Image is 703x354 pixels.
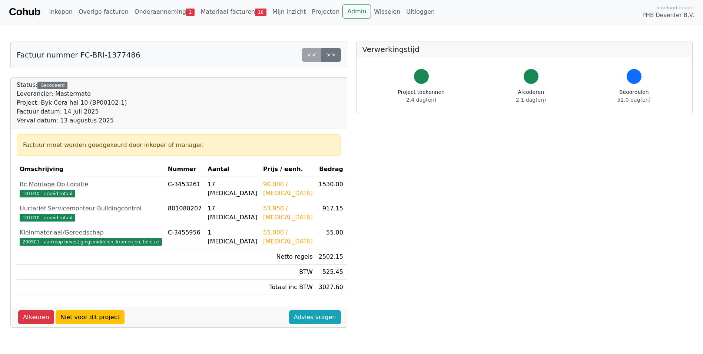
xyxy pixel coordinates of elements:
[656,4,694,11] span: Ingelogd onder:
[263,228,313,246] div: 55.000 / [MEDICAL_DATA]
[316,265,346,280] td: 525.45
[316,177,346,201] td: 1530.00
[186,9,195,16] span: 2
[263,204,313,222] div: 53.950 / [MEDICAL_DATA]
[289,310,341,324] a: Advies vragen
[20,228,162,246] a: Kleinmateriaal/Gereedschap200501 - aankoop bevestigingsmiddelen, kramerijen, folies e
[20,180,162,198] a: Bc Montage Op Locatie101010 - arbeid totaal
[316,249,346,265] td: 2502.15
[165,201,205,225] td: 801080207
[23,141,335,150] div: Factuur moet worden goedgekeurd door inkoper of manager.
[316,280,346,295] td: 3027.60
[617,88,651,104] div: Beoordelen
[321,48,341,62] a: >>
[398,88,445,104] div: Project toekennen
[260,265,316,280] td: BTW
[17,98,127,107] div: Project: Byk Cera hal 10 (BP00102-1)
[316,225,346,249] td: 55.00
[18,310,54,324] a: Afkeuren
[17,107,127,116] div: Factuur datum: 14 juli 2025
[342,4,371,19] a: Admin
[316,162,346,177] th: Bedrag
[260,249,316,265] td: Netto regels
[165,225,205,249] td: C-3455956
[617,97,651,103] span: 52.0 dag(en)
[642,11,694,20] span: PHB Deventer B.V.
[37,82,67,89] div: Gecodeerd
[205,162,260,177] th: Aantal
[46,4,75,19] a: Inkopen
[17,162,165,177] th: Omschrijving
[263,180,313,198] div: 90.000 / [MEDICAL_DATA]
[165,162,205,177] th: Nummer
[516,97,546,103] span: 2.1 dag(en)
[20,238,162,246] span: 200501 - aankoop bevestigingsmiddelen, kramerijen, folies e
[260,162,316,177] th: Prijs / eenh.
[20,204,162,213] div: Uurtarief Servicemonteur Buildingcontrol
[403,4,438,19] a: Uitloggen
[20,214,75,222] span: 101010 - arbeid totaal
[255,9,266,16] span: 18
[208,180,257,198] div: 17 [MEDICAL_DATA]
[208,228,257,246] div: 1 [MEDICAL_DATA]
[260,280,316,295] td: Totaal inc BTW
[20,180,162,189] div: Bc Montage Op Locatie
[406,97,436,103] span: 2.4 dag(en)
[17,89,127,98] div: Leverancier: Mastermate
[17,50,140,59] h5: Factuur nummer FC-BRI-1377486
[20,228,162,237] div: Kleinmateriaal/Gereedschap
[20,190,75,197] span: 101010 - arbeid totaal
[198,4,269,19] a: Materiaal facturen18
[309,4,343,19] a: Projecten
[17,116,127,125] div: Verval datum: 13 augustus 2025
[165,177,205,201] td: C-3453261
[371,4,403,19] a: Wisselen
[269,4,309,19] a: Mijn inzicht
[516,88,546,104] div: Afcoderen
[316,201,346,225] td: 917.15
[208,204,257,222] div: 17 [MEDICAL_DATA]
[362,45,687,54] h5: Verwerkingstijd
[76,4,132,19] a: Overige facturen
[17,81,127,125] div: Status:
[56,310,125,324] a: Niet voor dit project
[9,3,40,21] a: Cohub
[20,204,162,222] a: Uurtarief Servicemonteur Buildingcontrol101010 - arbeid totaal
[132,4,198,19] a: Onderaanneming2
